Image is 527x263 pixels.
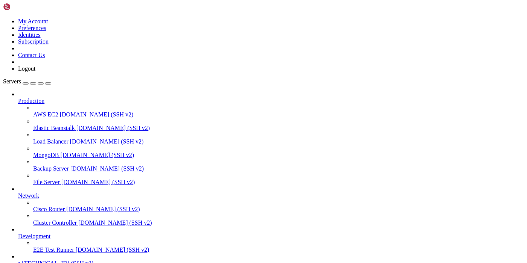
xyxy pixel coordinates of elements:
[66,206,140,212] span: [DOMAIN_NAME] (SSH v2)
[33,131,524,145] li: Load Balancer [DOMAIN_NAME] (SSH v2)
[33,206,524,213] a: Cisco Router [DOMAIN_NAME] (SSH v2)
[18,98,524,104] a: Production
[18,52,45,58] a: Contact Us
[33,219,524,226] a: Cluster Controller [DOMAIN_NAME] (SSH v2)
[33,246,524,253] a: E2E Test Runner [DOMAIN_NAME] (SSH v2)
[33,138,524,145] a: Load Balancer [DOMAIN_NAME] (SSH v2)
[18,91,524,186] li: Production
[18,192,39,199] span: Network
[33,179,60,185] span: File Server
[3,78,51,85] a: Servers
[33,111,524,118] a: AWS EC2 [DOMAIN_NAME] (SSH v2)
[60,152,134,158] span: [DOMAIN_NAME] (SSH v2)
[18,38,49,45] a: Subscription
[60,111,134,118] span: [DOMAIN_NAME] (SSH v2)
[18,98,44,104] span: Production
[76,125,150,131] span: [DOMAIN_NAME] (SSH v2)
[33,179,524,186] a: File Server [DOMAIN_NAME] (SSH v2)
[70,138,144,145] span: [DOMAIN_NAME] (SSH v2)
[3,3,46,11] img: Shellngn
[18,32,41,38] a: Identities
[33,145,524,159] li: MongoDB [DOMAIN_NAME] (SSH v2)
[33,118,524,131] li: Elastic Beanstalk [DOMAIN_NAME] (SSH v2)
[33,172,524,186] li: File Server [DOMAIN_NAME] (SSH v2)
[33,206,65,212] span: Cisco Router
[33,104,524,118] li: AWS EC2 [DOMAIN_NAME] (SSH v2)
[33,159,524,172] li: Backup Server [DOMAIN_NAME] (SSH v2)
[61,179,135,185] span: [DOMAIN_NAME] (SSH v2)
[33,213,524,226] li: Cluster Controller [DOMAIN_NAME] (SSH v2)
[18,192,524,199] a: Network
[76,246,149,253] span: [DOMAIN_NAME] (SSH v2)
[33,111,58,118] span: AWS EC2
[18,226,524,253] li: Development
[18,18,48,24] a: My Account
[33,246,74,253] span: E2E Test Runner
[33,152,524,159] a: MongoDB [DOMAIN_NAME] (SSH v2)
[18,233,50,239] span: Development
[33,152,59,158] span: MongoDB
[18,233,524,240] a: Development
[78,219,152,226] span: [DOMAIN_NAME] (SSH v2)
[33,138,69,145] span: Load Balancer
[33,125,75,131] span: Elastic Beanstalk
[33,199,524,213] li: Cisco Router [DOMAIN_NAME] (SSH v2)
[33,165,524,172] a: Backup Server [DOMAIN_NAME] (SSH v2)
[33,219,77,226] span: Cluster Controller
[3,78,21,85] span: Servers
[33,165,69,172] span: Backup Server
[33,240,524,253] li: E2E Test Runner [DOMAIN_NAME] (SSH v2)
[18,65,35,72] a: Logout
[33,125,524,131] a: Elastic Beanstalk [DOMAIN_NAME] (SSH v2)
[70,165,144,172] span: [DOMAIN_NAME] (SSH v2)
[18,186,524,226] li: Network
[18,25,46,31] a: Preferences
